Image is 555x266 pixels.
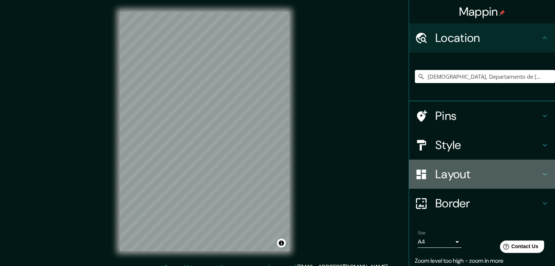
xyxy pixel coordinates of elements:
[409,189,555,218] div: Border
[409,130,555,160] div: Style
[435,109,540,123] h4: Pins
[415,257,549,265] p: Zoom level too high - zoom in more
[418,236,462,248] div: A4
[435,196,540,211] h4: Border
[435,167,540,181] h4: Layout
[120,12,289,251] canvas: Map
[459,4,505,19] h4: Mappin
[490,238,547,258] iframe: Help widget launcher
[435,31,540,45] h4: Location
[435,138,540,152] h4: Style
[409,101,555,130] div: Pins
[499,10,505,16] img: pin-icon.png
[409,23,555,52] div: Location
[418,230,425,236] label: Size
[277,239,286,247] button: Toggle attribution
[409,160,555,189] div: Layout
[415,70,555,83] input: Pick your city or area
